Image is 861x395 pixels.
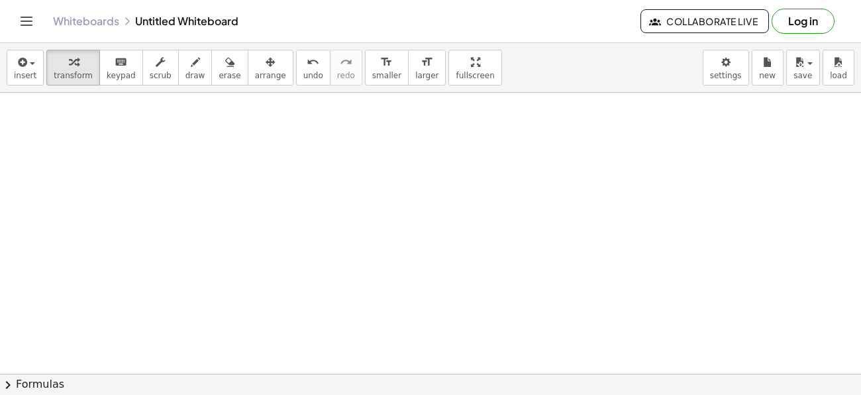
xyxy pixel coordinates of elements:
[115,54,127,70] i: keyboard
[752,50,784,85] button: new
[372,71,401,80] span: smaller
[759,71,776,80] span: new
[46,50,100,85] button: transform
[793,71,812,80] span: save
[710,71,742,80] span: settings
[296,50,330,85] button: undoundo
[438,123,703,322] iframe: RESUMEN SÚPER EXTENDIDO | Monterrey 3-0 Necaxa | Liga MX - Jornada 6 Apertura 2025 | TUDN
[448,50,501,85] button: fullscreen
[107,71,136,80] span: keypad
[640,9,769,33] button: Collaborate Live
[380,54,393,70] i: format_size
[99,50,143,85] button: keyboardkeypad
[142,50,179,85] button: scrub
[219,71,240,80] span: erase
[7,50,44,85] button: insert
[337,71,355,80] span: redo
[456,71,494,80] span: fullscreen
[86,123,351,322] iframe: Rises the Moon - Liana Flores | MEDIUM HARD Piano Tutorial (Version 1) + Sheet Music (PDF)
[365,50,409,85] button: format_sizesmaller
[303,71,323,80] span: undo
[786,50,820,85] button: save
[307,54,319,70] i: undo
[823,50,854,85] button: load
[703,50,749,85] button: settings
[255,71,286,80] span: arrange
[185,71,205,80] span: draw
[150,71,172,80] span: scrub
[652,15,758,27] span: Collaborate Live
[830,71,847,80] span: load
[53,15,119,28] a: Whiteboards
[408,50,446,85] button: format_sizelarger
[16,11,37,32] button: Toggle navigation
[54,71,93,80] span: transform
[14,71,36,80] span: insert
[415,71,438,80] span: larger
[330,50,362,85] button: redoredo
[178,50,213,85] button: draw
[772,9,835,34] button: Log in
[248,50,293,85] button: arrange
[211,50,248,85] button: erase
[421,54,433,70] i: format_size
[340,54,352,70] i: redo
